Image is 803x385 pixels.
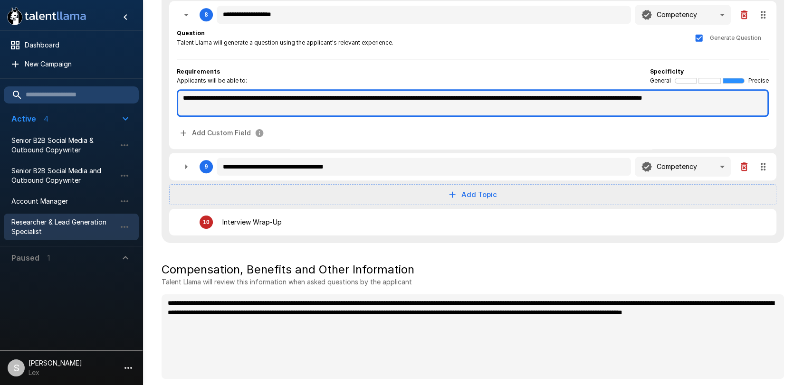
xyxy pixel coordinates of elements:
b: Requirements [177,68,220,75]
span: Custom fields allow you to automatically extract specific data from candidate responses. [177,124,268,142]
p: Competency [656,10,697,19]
p: Talent Llama will review this information when asked questions by the applicant [162,277,784,287]
b: Specificity [650,68,684,75]
p: Interview Wrap-Up [222,217,282,227]
div: 10 [203,219,209,225]
span: Talent Llama will generate a question using the applicant's relevant experience. [177,38,393,47]
div: 9 [205,163,208,170]
span: Applicants will be able to: [177,76,247,85]
div: 9 [169,153,776,180]
span: General [650,76,671,85]
b: Question [177,29,205,37]
h5: Compensation, Benefits and Other Information [162,262,784,277]
button: Add Topic [169,184,776,205]
button: Add Custom Field [177,124,268,142]
div: 8QuestionTalent Llama will generate a question using the applicant's relevant experience.Generate... [169,1,776,149]
span: Precise [748,76,769,85]
div: 8 [205,11,208,18]
span: Generate Question [710,33,761,43]
p: Competency [656,162,697,171]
